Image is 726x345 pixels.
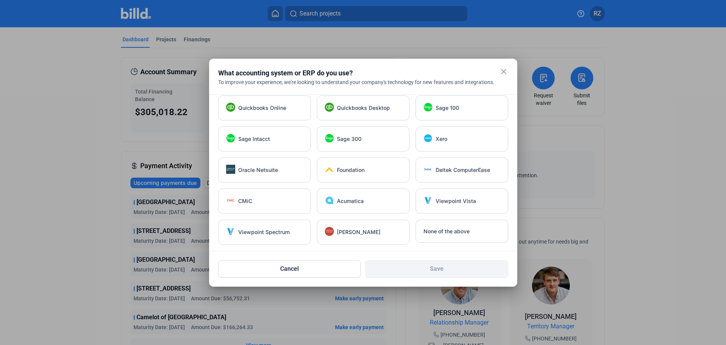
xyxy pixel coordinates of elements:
span: Sage 100 [436,104,459,112]
span: Sage 300 [337,135,361,143]
div: To improve your experience, we're looking to understand your company's technology for new feature... [218,78,508,86]
mat-icon: close [499,67,508,76]
span: Quickbooks Online [238,104,286,112]
span: Foundation [337,166,365,174]
button: Cancel [218,260,361,278]
span: Viewpoint Spectrum [238,228,290,236]
span: Deltek ComputerEase [436,166,490,174]
span: Acumatica [337,197,364,205]
span: [PERSON_NAME] [337,228,380,236]
span: Sage Intacct [238,135,270,143]
span: CMiC [238,197,252,205]
button: Save [365,260,508,278]
span: Oracle Netsuite [238,166,278,174]
span: None of the above [423,228,470,235]
div: What accounting system or ERP do you use? [218,68,489,78]
span: Xero [436,135,447,143]
span: Viewpoint Vista [436,197,476,205]
span: Quickbooks Desktop [337,104,390,112]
